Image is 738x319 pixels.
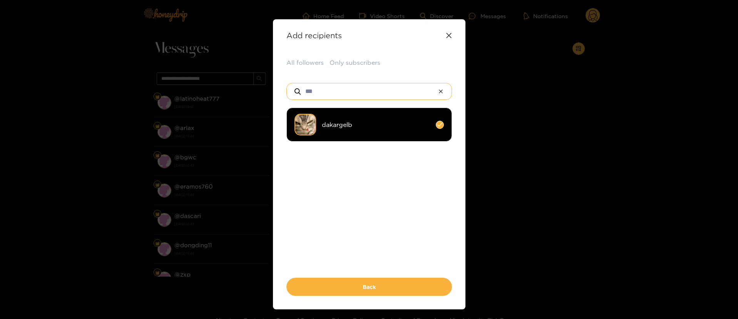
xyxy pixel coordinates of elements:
[286,278,452,296] button: Back
[330,58,380,67] button: Only subscribers
[286,31,342,40] strong: Add recipients
[322,120,430,129] span: dakargelb
[295,114,316,135] img: 3m8xm-inbound1688109734602502850.jpg
[286,58,324,67] button: All followers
